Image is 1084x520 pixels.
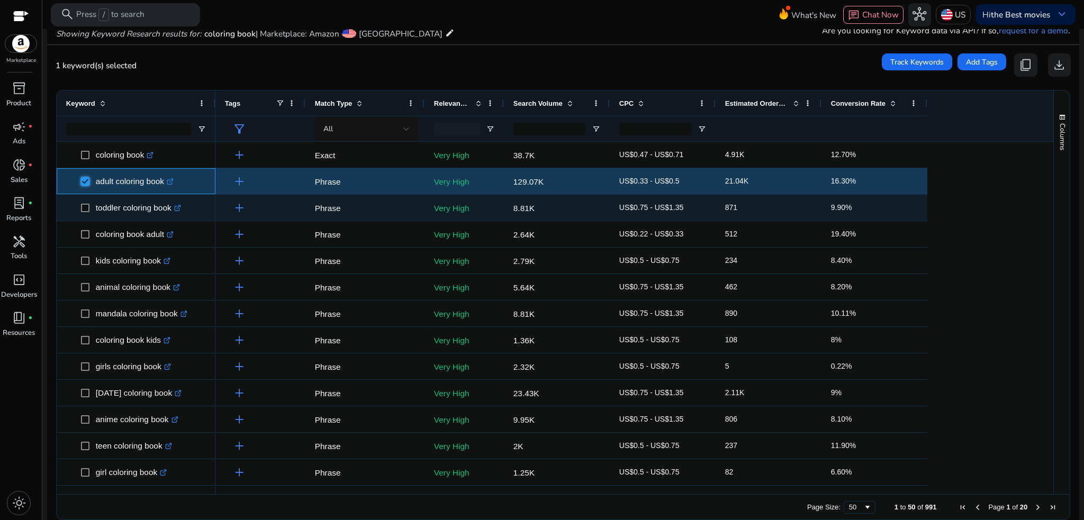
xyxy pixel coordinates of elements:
p: anime coloring book [96,408,178,430]
p: Ads [13,136,25,147]
span: fiber_manual_record [28,124,33,129]
span: 23.43K [513,389,539,398]
span: code_blocks [12,273,26,287]
span: 12.70% [831,150,856,159]
div: Previous Page [973,503,982,512]
span: add [232,439,246,453]
p: Phrase [315,409,415,431]
i: Showing Keyword Research results for: [56,28,202,39]
span: 108 [725,335,737,344]
p: Very High [434,144,494,166]
span: filter_alt [232,122,246,136]
span: 890 [725,309,737,317]
p: toddler coloring book [96,197,181,218]
span: add [232,280,246,294]
span: US$0.5 - US$0.75 [619,256,680,264]
p: Developers [1,290,37,300]
span: 1.25K [513,468,535,477]
span: All [323,124,333,134]
span: 5 [725,362,729,370]
p: Tools [11,251,27,262]
span: add [232,413,246,426]
span: Estimated Orders/Month [725,99,789,107]
p: Very High [434,435,494,457]
p: Exact [315,144,415,166]
p: Phrase [315,277,415,298]
p: mandala coloring book [96,303,187,324]
p: teen coloring book [96,435,172,457]
p: Very High [434,303,494,325]
p: kids coloring book [96,250,170,271]
span: What's New [791,6,836,24]
span: US$0.5 - US$0.75 [619,441,680,450]
p: Marketplace [6,57,36,65]
span: add [232,175,246,188]
p: Phrase [315,224,415,245]
span: 237 [725,441,737,450]
span: Match Type [315,99,353,107]
div: Last Page [1049,503,1057,512]
span: of [1012,503,1018,511]
p: Very High [434,382,494,404]
span: donut_small [12,158,26,172]
p: coloring book adult [96,223,174,245]
span: 21.04K [725,177,748,185]
span: light_mode [12,496,26,510]
p: Very High [434,224,494,245]
span: 871 [725,203,737,212]
span: Relevance Score [434,99,471,107]
span: Search Volume [513,99,563,107]
p: Phrase [315,197,415,219]
p: Very High [434,197,494,219]
button: Add Tags [957,53,1006,70]
span: add [232,360,246,373]
span: Keyword [66,99,95,107]
span: add [232,254,246,268]
span: 20 [1020,503,1027,511]
span: 82 [725,468,734,476]
span: 8.20% [831,282,852,291]
span: 462 [725,282,737,291]
p: [DATE] coloring book [96,382,182,404]
input: Search Volume Filter Input [513,123,585,135]
span: add [232,333,246,347]
span: US$0.75 - US$1.35 [619,309,683,317]
button: chatChat Now [843,6,903,24]
p: coloring book [96,144,154,166]
input: CPC Filter Input [619,123,691,135]
span: 8% [831,335,842,344]
p: girls coloring book [96,355,171,377]
span: 11.90% [831,441,856,450]
p: Phrase [315,330,415,351]
span: inventory_2 [12,81,26,95]
span: / [98,8,109,21]
span: US$0.47 - US$0.71 [619,150,683,159]
p: Phrase [315,382,415,404]
span: add [232,201,246,215]
p: Phrase [315,356,415,378]
p: Phrase [315,435,415,457]
span: 9.90% [831,203,852,212]
span: Track Keywords [890,57,944,68]
span: 991 [925,503,937,511]
input: Keyword Filter Input [66,123,191,135]
span: handyman [12,235,26,249]
p: Phrase [315,303,415,325]
span: download [1052,58,1066,72]
b: the Best movies [991,9,1050,20]
p: Very High [434,277,494,298]
p: Phrase [315,250,415,272]
img: us.svg [941,9,953,21]
span: book_4 [12,311,26,325]
p: Hi [982,11,1050,19]
span: campaign [12,120,26,134]
p: Press to search [76,8,144,21]
span: Chat Now [862,9,899,20]
p: Very High [434,356,494,378]
button: download [1048,53,1071,77]
span: add [232,227,246,241]
span: 19.40% [831,230,856,238]
span: CPC [619,99,634,107]
span: 1 [895,503,898,511]
span: US$0.75 - US$1.35 [619,282,683,291]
